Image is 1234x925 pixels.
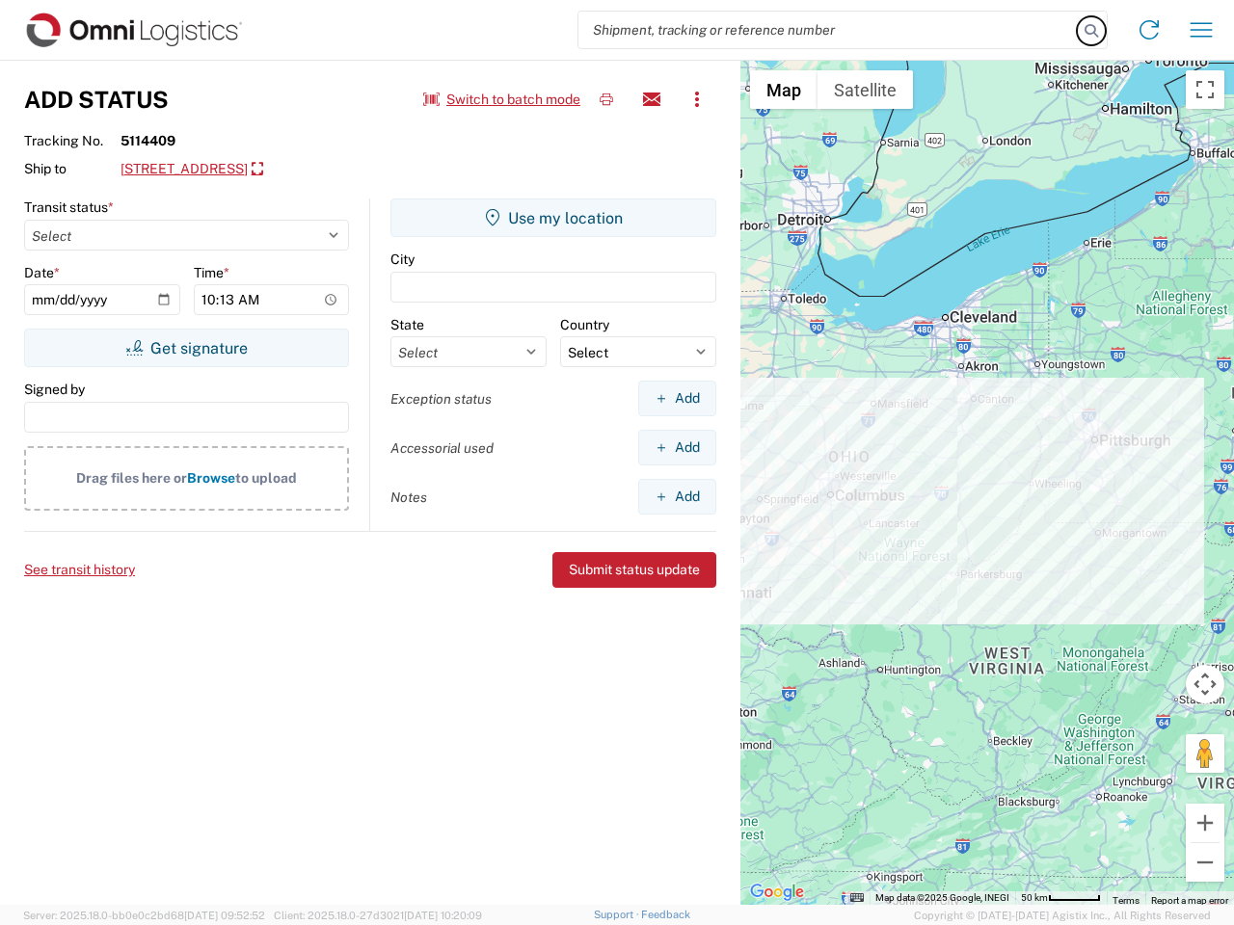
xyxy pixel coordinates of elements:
span: Drag files here or [76,470,187,486]
input: Shipment, tracking or reference number [578,12,1078,48]
img: Google [745,880,809,905]
button: Add [638,381,716,416]
label: Date [24,264,60,281]
a: Feedback [641,909,690,920]
button: Map Scale: 50 km per 51 pixels [1015,891,1107,905]
label: Country [560,316,609,333]
a: [STREET_ADDRESS] [121,153,263,186]
button: Zoom in [1186,804,1224,842]
button: Get signature [24,329,349,367]
label: Transit status [24,198,114,216]
a: Report a map error [1151,895,1228,906]
span: Tracking No. [24,132,121,149]
button: Map camera controls [1186,665,1224,703]
a: Open this area in Google Maps (opens a new window) [745,880,809,905]
span: Server: 2025.18.0-bb0e0c2bd68 [23,910,265,921]
span: Client: 2025.18.0-27d3021 [274,910,482,921]
button: See transit history [24,554,135,586]
label: State [390,316,424,333]
span: Copyright © [DATE]-[DATE] Agistix Inc., All Rights Reserved [914,907,1211,924]
span: 50 km [1021,892,1048,903]
span: [DATE] 09:52:52 [184,910,265,921]
button: Drag Pegman onto the map to open Street View [1186,734,1224,773]
a: Support [594,909,642,920]
label: City [390,251,415,268]
span: Map data ©2025 Google, INEGI [875,892,1009,903]
button: Toggle fullscreen view [1186,70,1224,109]
button: Add [638,479,716,515]
label: Exception status [390,390,492,408]
h3: Add Status [24,86,169,114]
button: Keyboard shortcuts [850,891,864,905]
label: Accessorial used [390,439,494,457]
span: to upload [235,470,297,486]
button: Zoom out [1186,843,1224,882]
a: Terms [1113,895,1140,906]
label: Notes [390,489,427,506]
button: Use my location [390,198,716,237]
span: [DATE] 10:20:09 [404,910,482,921]
button: Submit status update [552,552,716,588]
button: Show satellite imagery [818,70,913,109]
label: Signed by [24,381,85,398]
span: Ship to [24,160,121,177]
span: Browse [187,470,235,486]
button: Switch to batch mode [423,84,580,116]
label: Time [194,264,229,281]
button: Add [638,430,716,465]
strong: 5114409 [121,132,175,149]
button: Show street map [750,70,818,109]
